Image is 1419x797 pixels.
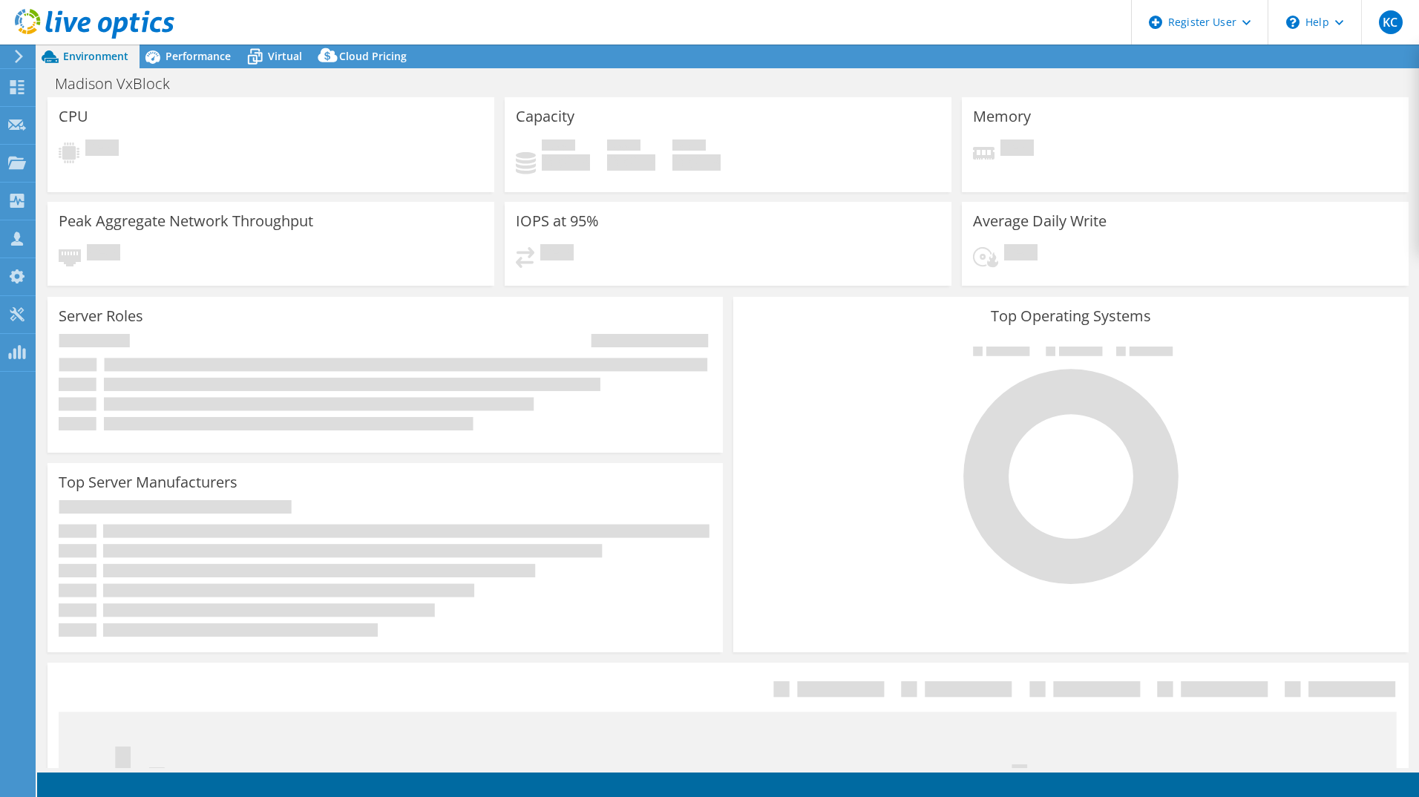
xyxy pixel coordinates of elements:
h3: CPU [59,108,88,125]
h4: 0 GiB [672,154,721,171]
h3: Capacity [516,108,574,125]
span: Pending [85,140,119,160]
span: Pending [1004,244,1038,264]
svg: \n [1286,16,1300,29]
h3: IOPS at 95% [516,213,599,229]
span: Used [542,140,575,154]
h4: 0 GiB [607,154,655,171]
h3: Server Roles [59,308,143,324]
span: Cloud Pricing [339,49,407,63]
span: Pending [87,244,120,264]
span: Pending [540,244,574,264]
h3: Peak Aggregate Network Throughput [59,213,313,229]
span: Free [607,140,640,154]
h3: Top Operating Systems [744,308,1397,324]
h4: 0 GiB [542,154,590,171]
h3: Memory [973,108,1031,125]
span: Total [672,140,706,154]
span: Environment [63,49,128,63]
span: Pending [1000,140,1034,160]
span: KC [1379,10,1403,34]
span: Virtual [268,49,302,63]
span: Performance [166,49,231,63]
h3: Average Daily Write [973,213,1107,229]
h3: Top Server Manufacturers [59,474,237,491]
h1: Madison VxBlock [48,76,193,92]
